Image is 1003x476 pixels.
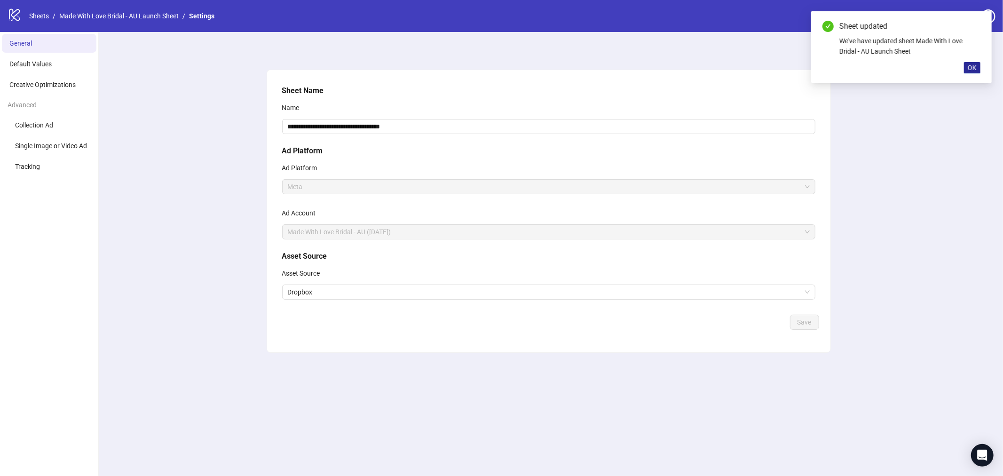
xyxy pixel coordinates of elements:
a: Made With Love Bridal - AU Launch Sheet [57,11,181,21]
li: / [182,11,185,21]
span: check-circle [822,21,834,32]
label: Ad Account [282,206,322,221]
span: OK [968,64,977,71]
label: Name [282,100,306,115]
label: Asset Source [282,266,326,281]
span: Made With Love Bridal - AU (Apr 22) [288,225,810,239]
li: / [53,11,55,21]
input: Name [282,119,815,134]
a: Sheets [27,11,51,21]
h5: Ad Platform [282,145,815,157]
label: Ad Platform [282,160,324,175]
span: question-circle [981,9,995,24]
a: Close [970,21,980,31]
button: Save [790,315,819,330]
span: Tracking [15,163,40,170]
span: Meta [288,180,810,194]
span: Creative Optimizations [9,81,76,88]
span: Default Values [9,60,52,68]
a: Settings [187,11,216,21]
span: Single Image or Video Ad [15,142,87,150]
span: Collection Ad [15,121,53,129]
div: We've have updated sheet Made With Love Bridal - AU Launch Sheet [839,36,980,56]
h5: Sheet Name [282,85,815,96]
div: Sheet updated [839,21,980,32]
div: Open Intercom Messenger [971,444,994,467]
button: OK [964,62,980,73]
h5: Asset Source [282,251,815,262]
span: General [9,40,32,47]
span: Dropbox [288,285,810,299]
